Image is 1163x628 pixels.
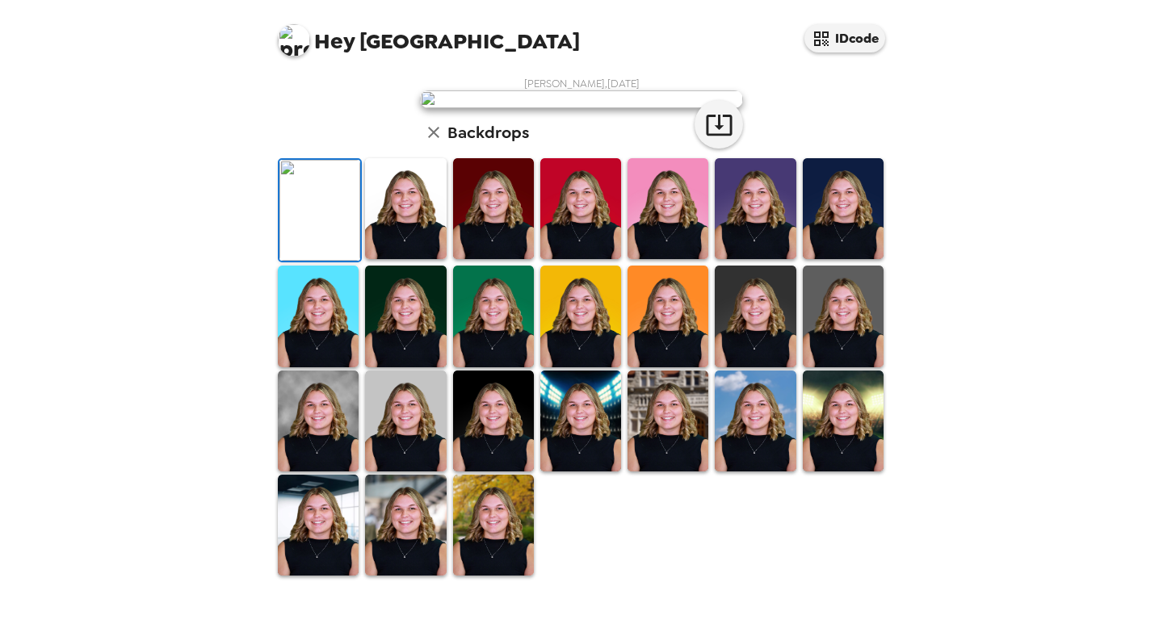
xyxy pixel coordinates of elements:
button: IDcode [804,24,885,52]
img: profile pic [278,24,310,57]
img: Original [279,160,360,261]
span: [PERSON_NAME] , [DATE] [524,77,640,90]
h6: Backdrops [447,119,529,145]
img: user [420,90,743,108]
span: [GEOGRAPHIC_DATA] [278,16,580,52]
span: Hey [314,27,355,56]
